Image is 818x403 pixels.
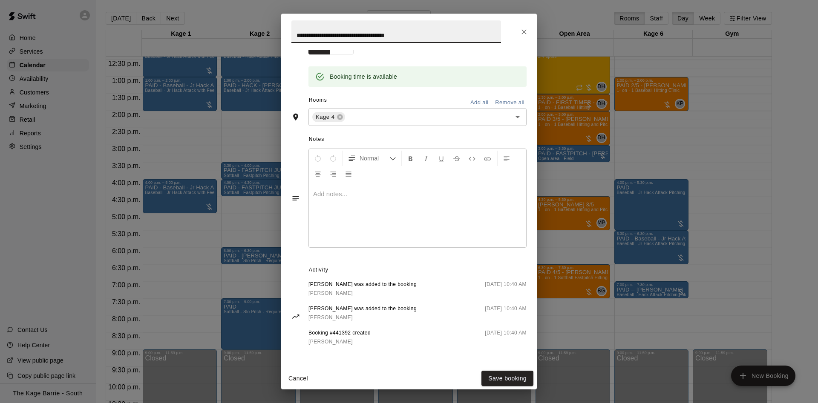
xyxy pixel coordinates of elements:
div: Kage 4 [312,112,345,122]
button: Right Align [326,166,340,181]
a: [PERSON_NAME] [308,337,371,346]
button: Formatting Options [344,151,400,166]
span: [DATE] 10:40 AM [485,280,527,298]
span: [DATE] 10:40 AM [485,305,527,322]
button: Save booking [481,371,533,386]
button: Format Bold [403,151,418,166]
button: Add all [466,96,493,109]
span: [PERSON_NAME] [308,290,353,296]
button: Close [516,24,532,40]
a: [PERSON_NAME] [308,289,417,298]
a: [PERSON_NAME] [308,313,417,322]
button: Insert Code [465,151,479,166]
button: Insert Link [480,151,495,166]
button: Left Align [499,151,514,166]
svg: Notes [291,194,300,203]
span: [PERSON_NAME] was added to the booking [308,305,417,313]
svg: Activity [291,312,300,321]
span: Booking #441392 created [308,329,371,337]
svg: Rooms [291,113,300,121]
button: Format Strikethrough [449,151,464,166]
button: Redo [326,151,340,166]
button: Format Italics [419,151,433,166]
button: Center Align [311,166,325,181]
button: Cancel [285,371,312,386]
button: Undo [311,151,325,166]
button: Justify Align [341,166,356,181]
button: Format Underline [434,151,449,166]
button: Remove all [493,96,527,109]
span: [PERSON_NAME] [308,314,353,320]
span: Activity [309,263,527,277]
span: Kage 4 [312,113,338,121]
span: Normal [360,154,389,163]
span: [PERSON_NAME] was added to the booking [308,280,417,289]
span: Rooms [309,97,327,103]
span: [DATE] 10:40 AM [485,329,527,346]
div: Booking time is available [330,69,397,84]
span: [PERSON_NAME] [308,339,353,345]
button: Open [512,111,524,123]
span: Notes [309,133,527,146]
